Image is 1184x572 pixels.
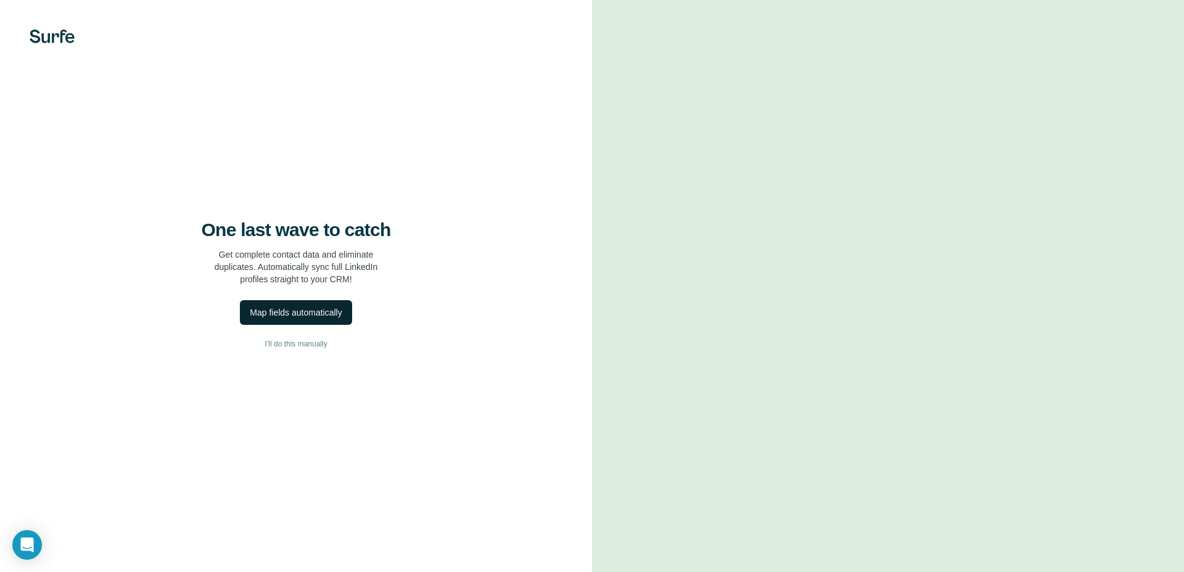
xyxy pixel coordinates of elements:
[250,306,342,319] div: Map fields automatically
[265,338,327,349] span: I’ll do this manually
[202,219,391,241] h4: One last wave to catch
[25,335,567,353] button: I’ll do this manually
[215,248,378,285] p: Get complete contact data and eliminate duplicates. Automatically sync full LinkedIn profiles str...
[12,530,42,560] div: Open Intercom Messenger
[240,300,351,325] button: Map fields automatically
[30,30,75,43] img: Surfe's logo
